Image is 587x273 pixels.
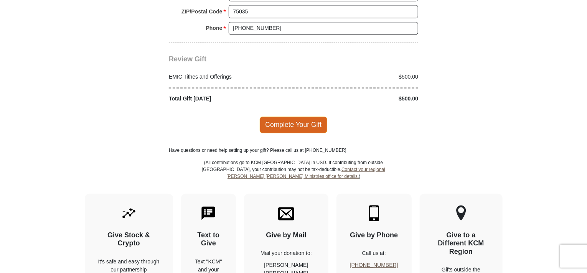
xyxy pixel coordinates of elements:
[350,231,398,240] h4: Give by Phone
[169,55,206,63] span: Review Gift
[121,205,137,221] img: give-by-stock.svg
[257,249,315,257] p: Mail your donation to:
[226,167,385,179] a: Contact your regional [PERSON_NAME] [PERSON_NAME] Ministries office for details.
[260,117,328,133] span: Complete Your Gift
[195,231,223,248] h4: Text to Give
[181,6,223,17] strong: ZIP/Postal Code
[433,231,489,256] h4: Give to a Different KCM Region
[293,95,422,103] div: $500.00
[350,262,398,268] a: [PHONE_NUMBER]
[456,205,467,221] img: other-region
[98,231,160,248] h4: Give Stock & Crypto
[206,23,223,33] strong: Phone
[169,147,418,154] p: Have questions or need help setting up your gift? Please call us at [PHONE_NUMBER].
[200,205,216,221] img: text-to-give.svg
[201,159,386,194] p: (All contributions go to KCM [GEOGRAPHIC_DATA] in USD. If contributing from outside [GEOGRAPHIC_D...
[350,249,398,257] p: Call us at:
[257,231,315,240] h4: Give by Mail
[165,95,294,103] div: Total Gift [DATE]
[293,73,422,81] div: $500.00
[366,205,382,221] img: mobile.svg
[278,205,294,221] img: envelope.svg
[165,73,294,81] div: EMIC Tithes and Offerings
